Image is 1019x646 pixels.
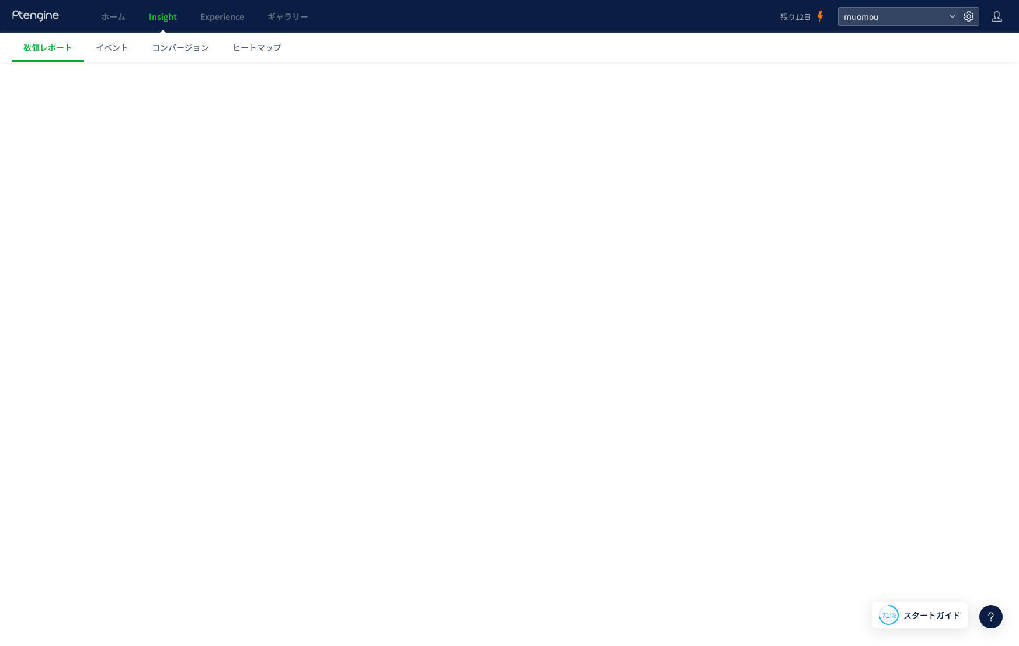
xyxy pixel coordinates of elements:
span: イベント [96,41,128,53]
span: ヒートマップ [232,41,281,53]
span: 数値レポート [23,41,72,53]
span: スタートガイド [903,609,961,621]
span: Insight [149,11,177,22]
span: 残り12日 [780,11,811,22]
span: コンバージョン [152,41,209,53]
span: ホーム [101,11,126,22]
span: 71% [882,610,896,620]
span: muomou [840,8,944,25]
span: ギャラリー [267,11,308,22]
span: Experience [200,11,244,22]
